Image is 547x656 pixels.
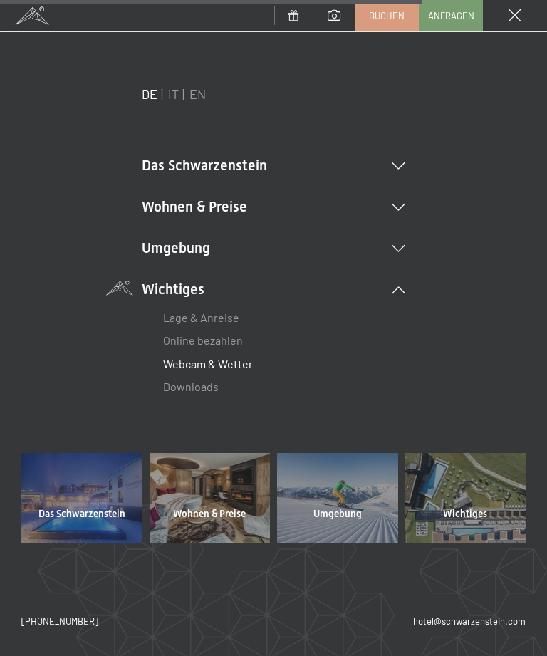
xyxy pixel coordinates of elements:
a: Wohnen & Preise Wetter und Webcam: Ahrntal in Südtirol [146,453,274,543]
span: Anfragen [428,9,474,22]
span: Das Schwarzenstein [38,507,125,521]
a: Lage & Anreise [163,311,239,324]
span: Wohnen & Preise [173,507,246,521]
span: [PHONE_NUMBER] [21,615,98,627]
a: Online bezahlen [163,333,243,347]
a: Webcam & Wetter [163,357,253,370]
span: Umgebung [313,507,362,521]
a: Downloads [163,380,219,393]
a: [PHONE_NUMBER] [21,615,98,628]
a: hotel@schwarzenstein.com [413,615,526,628]
span: Wichtiges [443,507,487,521]
span: Buchen [369,9,405,22]
a: Wichtiges Wetter und Webcam: Ahrntal in Südtirol [402,453,530,543]
a: Umgebung Wetter und Webcam: Ahrntal in Südtirol [273,453,402,543]
a: EN [189,86,206,102]
a: IT [168,86,179,102]
a: Das Schwarzenstein Wetter und Webcam: Ahrntal in Südtirol [18,453,146,543]
a: Anfragen [420,1,482,31]
a: DE [142,86,157,102]
a: Buchen [355,1,418,31]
